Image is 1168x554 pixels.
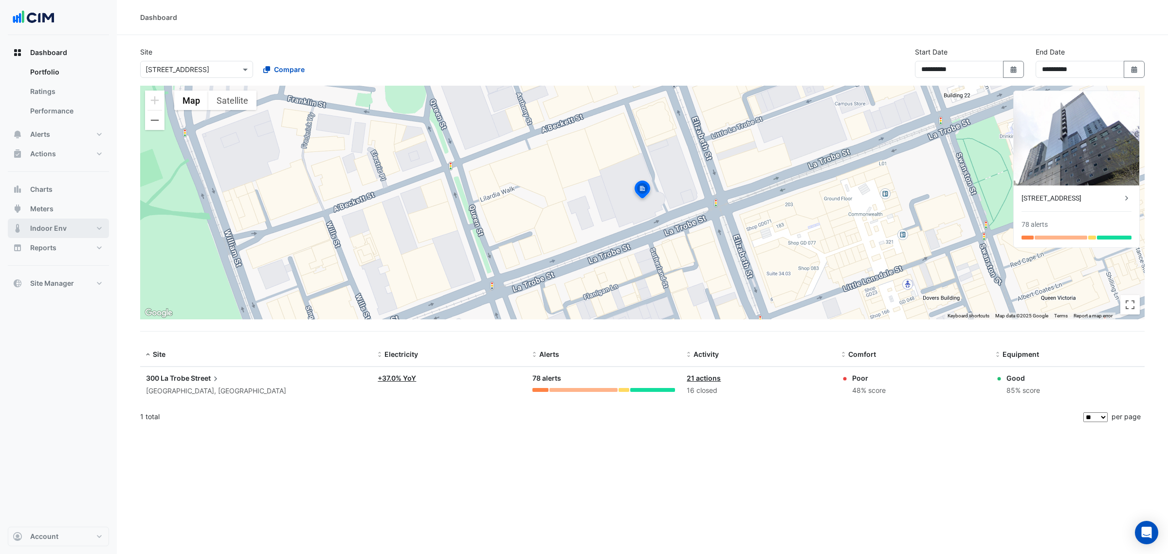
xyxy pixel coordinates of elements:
button: Actions [8,144,109,164]
span: Charts [30,185,53,194]
a: Terms (opens in new tab) [1054,313,1068,318]
span: Electricity [384,350,418,358]
fa-icon: Select Date [1009,65,1018,74]
button: Show satellite imagery [208,91,256,110]
span: Dashboard [30,48,67,57]
span: Street [191,373,220,384]
app-icon: Actions [13,149,22,159]
img: Google [143,307,175,319]
div: Poor [852,373,886,383]
span: Activity [693,350,719,358]
button: Zoom in [145,91,164,110]
div: 78 alerts [532,373,675,384]
span: Alerts [539,350,559,358]
app-icon: Dashboard [13,48,22,57]
span: 300 La Trobe [146,374,189,382]
div: 1 total [140,405,1081,429]
div: [STREET_ADDRESS] [1022,193,1122,203]
div: Open Intercom Messenger [1135,521,1158,544]
button: Charts [8,180,109,199]
span: Indoor Env [30,223,67,233]
div: 16 closed [687,385,830,396]
div: Dashboard [8,62,109,125]
span: Site [153,350,165,358]
span: Map data ©2025 Google [995,313,1048,318]
app-icon: Charts [13,185,22,194]
span: Site Manager [30,278,74,288]
span: Comfort [848,350,876,358]
a: +37.0% YoY [378,374,416,382]
span: Meters [30,204,54,214]
button: Indoor Env [8,219,109,238]
div: 48% score [852,385,886,396]
span: Account [30,532,58,541]
app-icon: Reports [13,243,22,253]
app-icon: Alerts [13,129,22,139]
app-icon: Meters [13,204,22,214]
span: Alerts [30,129,50,139]
span: Equipment [1003,350,1039,358]
span: Actions [30,149,56,159]
a: Ratings [22,82,109,101]
a: Report a map error [1074,313,1113,318]
img: site-pin-selected.svg [632,179,653,203]
button: Compare [257,61,311,78]
app-icon: Site Manager [13,278,22,288]
button: Reports [8,238,109,258]
img: 300 La Trobe Street [1014,91,1139,185]
app-icon: Indoor Env [13,223,22,233]
button: Site Manager [8,274,109,293]
button: Keyboard shortcuts [948,313,989,319]
fa-icon: Select Date [1130,65,1139,74]
a: Open this area in Google Maps (opens a new window) [143,307,175,319]
div: 78 alerts [1022,220,1048,230]
button: Account [8,527,109,546]
button: Meters [8,199,109,219]
span: Reports [30,243,56,253]
div: Dashboard [140,12,177,22]
label: End Date [1036,47,1065,57]
label: Site [140,47,152,57]
span: Compare [274,64,305,74]
div: 85% score [1006,385,1040,396]
div: [GEOGRAPHIC_DATA], [GEOGRAPHIC_DATA] [146,386,366,397]
img: Company Logo [12,8,55,27]
a: 21 actions [687,374,721,382]
label: Start Date [915,47,948,57]
button: Alerts [8,125,109,144]
span: per page [1112,412,1141,421]
button: Show street map [174,91,208,110]
button: Toggle fullscreen view [1120,295,1140,314]
button: Dashboard [8,43,109,62]
a: Portfolio [22,62,109,82]
div: Good [1006,373,1040,383]
a: Performance [22,101,109,121]
button: Zoom out [145,111,164,130]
